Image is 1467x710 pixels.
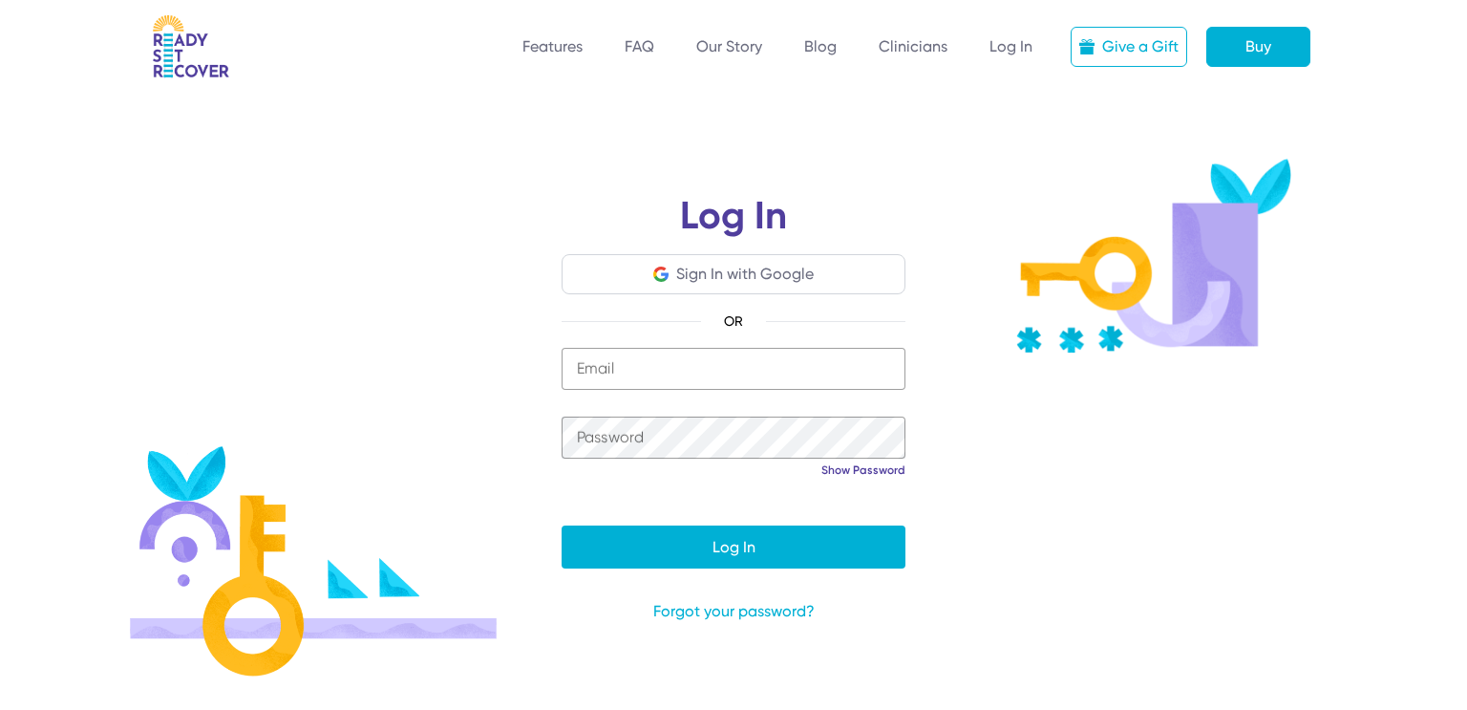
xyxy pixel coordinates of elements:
[821,463,905,478] a: Show Password
[1206,27,1310,67] a: Buy
[1245,35,1271,58] div: Buy
[522,37,583,55] a: Features
[130,446,497,677] img: Login illustration 1
[696,37,762,55] a: Our Story
[676,263,814,286] div: Sign In with Google
[1071,27,1187,67] a: Give a Gift
[653,263,814,286] button: Sign In with Google
[879,37,947,55] a: Clinicians
[153,15,229,78] img: RSR
[562,197,905,254] h1: Log In
[804,37,837,55] a: Blog
[1102,35,1179,58] div: Give a Gift
[701,310,766,333] span: OR
[625,37,654,55] a: FAQ
[1016,159,1291,353] img: Key
[562,600,905,623] a: Forgot your password?
[562,526,905,569] button: Log In
[989,37,1032,55] a: Log In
